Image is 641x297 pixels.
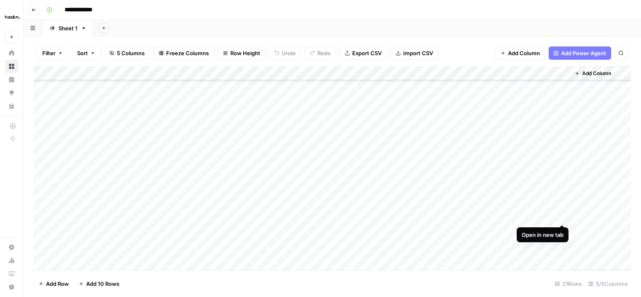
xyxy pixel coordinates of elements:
[317,49,331,57] span: Redo
[495,46,545,60] button: Add Column
[552,277,585,290] div: 21 Rows
[305,46,336,60] button: Redo
[5,7,18,27] button: Workspace: Haskn
[390,46,438,60] button: Import CSV
[153,46,214,60] button: Freeze Columns
[585,277,631,290] div: 5/5 Columns
[5,73,18,86] a: Insights
[104,46,150,60] button: 5 Columns
[561,49,606,57] span: Add Power Agent
[5,254,18,267] a: Usage
[269,46,301,60] button: Undo
[42,49,56,57] span: Filter
[403,49,433,57] span: Import CSV
[522,231,564,239] div: Open in new tab
[86,280,119,288] span: Add 10 Rows
[571,68,614,79] button: Add Column
[508,49,540,57] span: Add Column
[5,100,18,113] a: Your Data
[77,49,88,57] span: Sort
[339,46,387,60] button: Export CSV
[5,241,18,254] a: Settings
[282,49,296,57] span: Undo
[58,24,77,32] div: Sheet 1
[74,277,124,290] button: Add 10 Rows
[72,46,101,60] button: Sort
[166,49,209,57] span: Freeze Columns
[5,10,20,24] img: Haskn Logo
[549,46,611,60] button: Add Power Agent
[34,277,74,290] button: Add Row
[582,70,611,77] span: Add Column
[5,86,18,100] a: Opportunities
[5,267,18,280] a: Learning Hub
[5,46,18,60] a: Home
[42,20,94,37] a: Sheet 1
[5,280,18,294] button: Help + Support
[37,46,68,60] button: Filter
[46,280,69,288] span: Add Row
[5,60,18,73] a: Browse
[352,49,382,57] span: Export CSV
[230,49,260,57] span: Row Height
[218,46,266,60] button: Row Height
[117,49,145,57] span: 5 Columns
